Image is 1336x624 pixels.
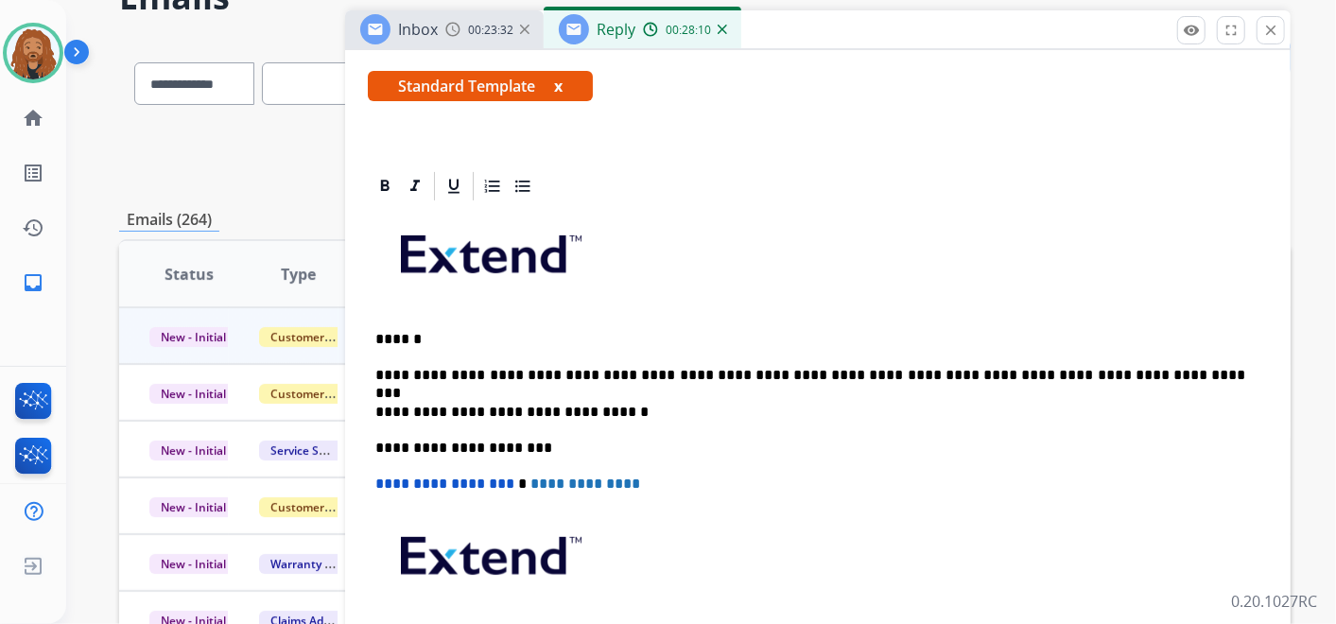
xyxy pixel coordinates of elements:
span: 00:28:10 [666,23,711,38]
div: Ordered List [478,172,507,200]
div: Bold [371,172,399,200]
mat-icon: inbox [22,271,44,294]
mat-icon: close [1262,22,1279,39]
span: Customer Support [259,327,382,347]
span: Customer Support [259,384,382,404]
div: Italic [401,172,429,200]
span: New - Initial [149,327,237,347]
div: Bullet List [509,172,537,200]
mat-icon: history [22,217,44,239]
span: Service Support [259,441,367,460]
img: avatar [7,26,60,79]
mat-icon: list_alt [22,162,44,184]
span: Reply [597,19,635,40]
span: Warranty Ops [259,554,356,574]
span: New - Initial [149,441,237,460]
span: New - Initial [149,384,237,404]
span: New - Initial [149,554,237,574]
span: 00:23:32 [468,23,513,38]
div: Underline [440,172,468,200]
mat-icon: remove_red_eye [1183,22,1200,39]
span: Inbox [398,19,438,40]
p: 0.20.1027RC [1231,590,1317,613]
p: Emails (264) [119,208,219,232]
span: Type [281,263,316,286]
span: New - Initial [149,497,237,517]
span: Status [165,263,214,286]
mat-icon: fullscreen [1223,22,1240,39]
span: Standard Template [368,71,593,101]
mat-icon: home [22,107,44,130]
button: x [554,75,563,97]
span: Customer Support [259,497,382,517]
